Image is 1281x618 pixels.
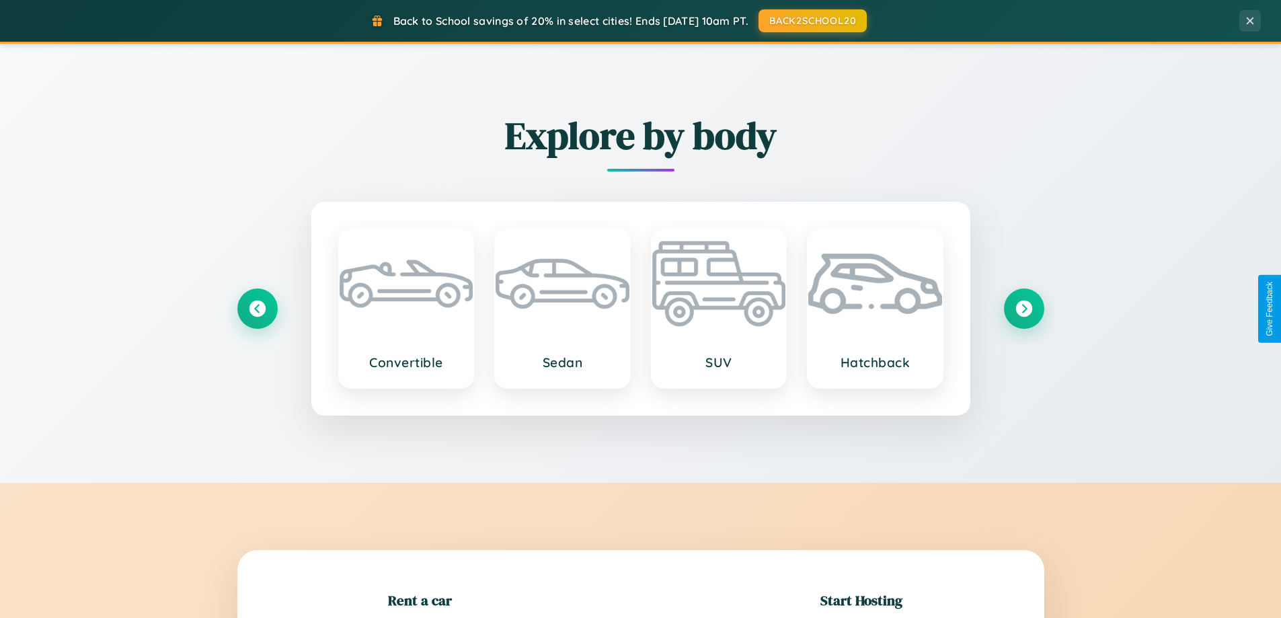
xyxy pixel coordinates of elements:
div: Give Feedback [1265,282,1274,336]
h2: Rent a car [388,590,452,610]
button: BACK2SCHOOL20 [759,9,867,32]
h2: Start Hosting [820,590,902,610]
h3: Hatchback [822,354,929,371]
span: Back to School savings of 20% in select cities! Ends [DATE] 10am PT. [393,14,748,28]
h3: SUV [666,354,773,371]
h2: Explore by body [237,110,1044,161]
h3: Sedan [509,354,616,371]
h3: Convertible [353,354,460,371]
